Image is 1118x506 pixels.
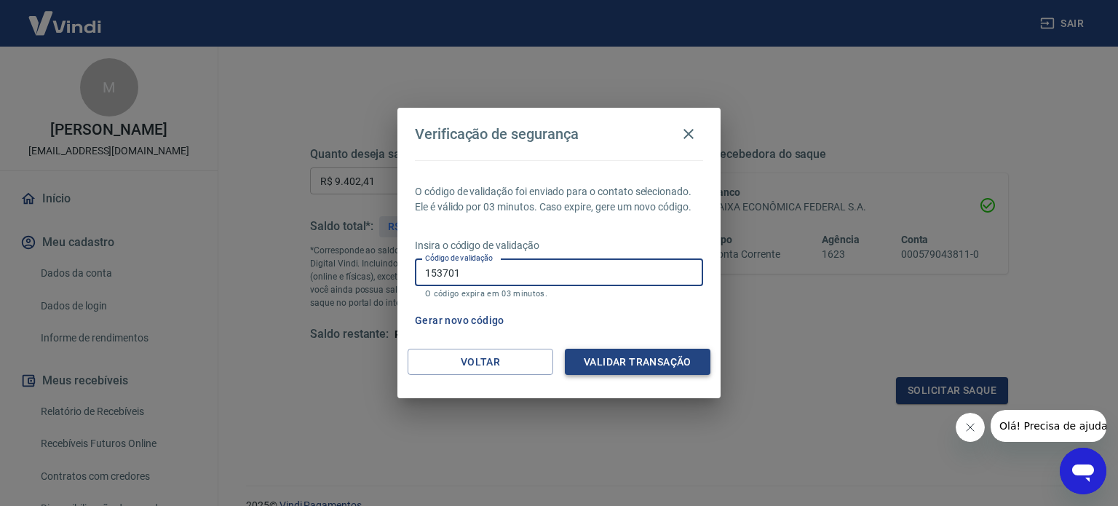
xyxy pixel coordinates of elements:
button: Gerar novo código [409,307,510,334]
p: Insira o código de validação [415,238,703,253]
span: Olá! Precisa de ajuda? [9,10,122,22]
iframe: Botão para abrir a janela de mensagens [1060,448,1106,494]
p: O código de validação foi enviado para o contato selecionado. Ele é válido por 03 minutos. Caso e... [415,184,703,215]
iframe: Fechar mensagem [956,413,985,442]
iframe: Mensagem da empresa [991,410,1106,442]
h4: Verificação de segurança [415,125,579,143]
button: Voltar [408,349,553,376]
p: O código expira em 03 minutos. [425,289,693,299]
label: Código de validação [425,253,493,264]
button: Validar transação [565,349,710,376]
